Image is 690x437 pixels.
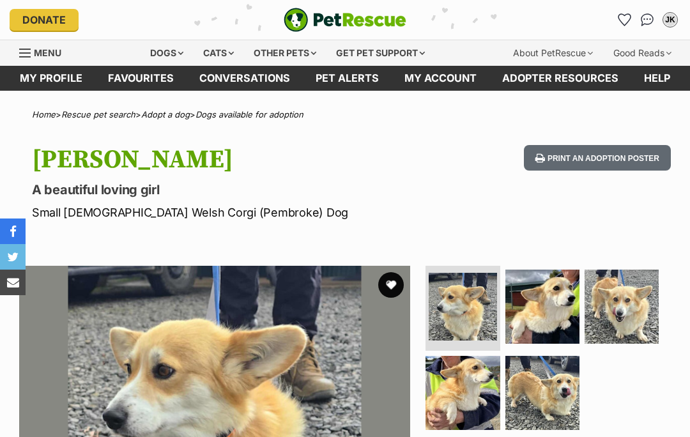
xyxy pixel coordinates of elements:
a: Pet alerts [303,66,392,91]
button: My account [660,10,680,30]
div: Cats [194,40,243,66]
a: Adopt a dog [141,109,190,119]
img: Photo of Millie [425,356,500,430]
div: JK [664,13,677,26]
div: Get pet support [327,40,434,66]
a: Dogs available for adoption [195,109,303,119]
a: Rescue pet search [61,109,135,119]
ul: Account quick links [614,10,680,30]
a: Help [631,66,683,91]
a: PetRescue [284,8,406,32]
a: Adopter resources [489,66,631,91]
p: A beautiful loving girl [32,181,423,199]
div: About PetRescue [504,40,602,66]
span: Menu [34,47,61,58]
img: chat-41dd97257d64d25036548639549fe6c8038ab92f7586957e7f3b1b290dea8141.svg [641,13,654,26]
img: Photo of Millie [505,356,579,430]
a: Home [32,109,56,119]
a: Menu [19,40,70,63]
a: My profile [7,66,95,91]
a: Favourites [95,66,187,91]
a: My account [392,66,489,91]
div: Good Reads [604,40,680,66]
button: favourite [378,272,404,298]
div: Other pets [245,40,325,66]
img: Photo of Millie [429,273,496,341]
div: Dogs [141,40,192,66]
h1: [PERSON_NAME] [32,145,423,174]
img: logo-e224e6f780fb5917bec1dbf3a21bbac754714ae5b6737aabdf751b685950b380.svg [284,8,406,32]
p: Small [DEMOGRAPHIC_DATA] Welsh Corgi (Pembroke) Dog [32,204,423,221]
img: Photo of Millie [585,270,659,344]
a: Donate [10,9,79,31]
a: Conversations [637,10,657,30]
button: Print an adoption poster [524,145,671,171]
img: Photo of Millie [505,270,579,344]
a: conversations [187,66,303,91]
a: Favourites [614,10,634,30]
